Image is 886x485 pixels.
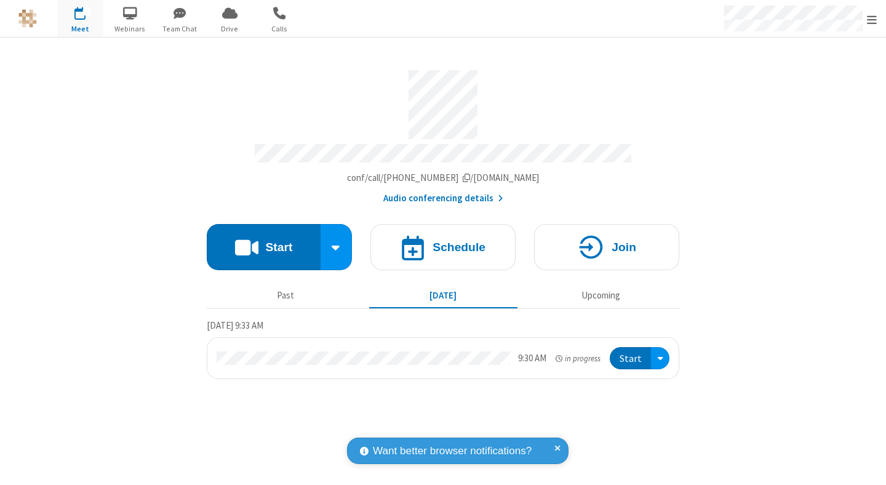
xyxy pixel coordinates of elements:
[527,284,675,307] button: Upcoming
[207,319,263,331] span: [DATE] 9:33 AM
[651,347,669,370] div: Open menu
[369,284,517,307] button: [DATE]
[321,224,353,270] div: Start conference options
[207,318,679,380] section: Today's Meetings
[18,9,37,28] img: QA Selenium DO NOT DELETE OR CHANGE
[518,351,546,366] div: 9:30 AM
[83,7,91,16] div: 1
[370,224,516,270] button: Schedule
[207,224,321,270] button: Start
[347,171,540,185] button: Copy my meeting room linkCopy my meeting room link
[556,353,601,364] em: in progress
[612,241,636,253] h4: Join
[212,284,360,307] button: Past
[257,23,303,34] span: Calls
[107,23,153,34] span: Webinars
[534,224,679,270] button: Join
[373,443,532,459] span: Want better browser notifications?
[610,347,651,370] button: Start
[433,241,485,253] h4: Schedule
[347,172,540,183] span: Copy my meeting room link
[157,23,203,34] span: Team Chat
[207,61,679,206] section: Account details
[383,191,503,206] button: Audio conferencing details
[265,241,292,253] h4: Start
[57,23,103,34] span: Meet
[207,23,253,34] span: Drive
